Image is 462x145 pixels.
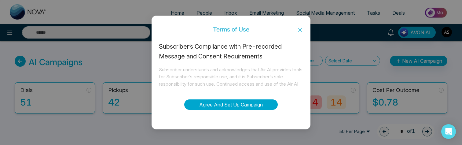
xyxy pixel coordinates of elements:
div: Open Intercom Messenger [441,124,456,139]
button: Close [290,22,310,38]
div: Subscriber understands and acknowledges that Air AI provides tools for Subscriber’s responsible u... [159,66,303,89]
div: Subscriber’s Compliance with Pre-recorded Message and Consent Requirements [159,42,303,61]
button: Agree And Set Up Campaign [184,99,278,110]
div: Terms of Use [152,26,310,33]
span: close [298,28,302,32]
